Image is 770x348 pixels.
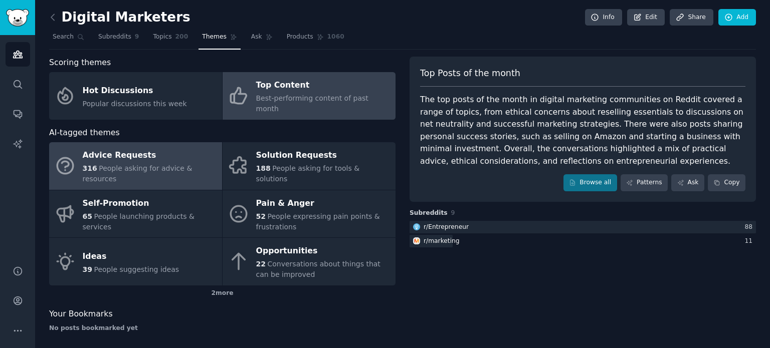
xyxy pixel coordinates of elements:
span: 52 [256,212,266,220]
a: marketingr/marketing11 [410,235,756,247]
span: People asking for advice & resources [83,164,192,183]
span: Topics [153,33,171,42]
div: No posts bookmarked yet [49,324,396,333]
span: Top Posts of the month [420,67,520,80]
div: Top Content [256,78,391,94]
a: Solution Requests188People asking for tools & solutions [223,142,396,190]
span: 39 [83,265,92,273]
a: Advice Requests316People asking for advice & resources [49,142,222,190]
img: GummySearch logo [6,9,29,27]
span: Subreddits [98,33,131,42]
a: Search [49,29,88,50]
a: Browse all [563,174,617,191]
a: Add [718,9,756,26]
a: Subreddits9 [95,29,142,50]
div: Opportunities [256,243,391,259]
div: The top posts of the month in digital marketing communities on Reddit covered a range of topics, ... [420,94,745,167]
span: People suggesting ideas [94,265,179,273]
div: Solution Requests [256,148,391,164]
span: Search [53,33,74,42]
a: Ask [671,174,704,191]
a: Ideas39People suggesting ideas [49,238,222,285]
span: Ask [251,33,262,42]
span: 316 [83,164,97,172]
a: Info [585,9,622,26]
span: 65 [83,212,92,220]
span: 188 [256,164,271,172]
a: Products1060 [283,29,348,50]
span: People launching products & services [83,212,195,231]
a: Pain & Anger52People expressing pain points & frustrations [223,190,396,238]
a: Hot DiscussionsPopular discussions this week [49,72,222,120]
a: Patterns [621,174,668,191]
a: Topics200 [149,29,191,50]
a: Opportunities22Conversations about things that can be improved [223,238,396,285]
span: Best-performing content of past month [256,94,368,113]
span: 200 [175,33,188,42]
div: r/ Entrepreneur [424,223,469,232]
span: Popular discussions this week [83,100,187,108]
div: Pain & Anger [256,195,391,211]
span: 9 [135,33,139,42]
span: People asking for tools & solutions [256,164,360,183]
span: Your Bookmarks [49,308,113,320]
span: Conversations about things that can be improved [256,260,380,278]
div: 11 [744,237,756,246]
div: r/ marketing [424,237,460,246]
span: 9 [451,209,455,216]
span: 1060 [327,33,344,42]
div: Self-Promotion [83,195,217,211]
img: Entrepreneur [413,223,420,230]
span: Themes [202,33,227,42]
a: Top ContentBest-performing content of past month [223,72,396,120]
div: Advice Requests [83,148,217,164]
span: 22 [256,260,266,268]
div: Ideas [83,248,179,264]
a: Share [670,9,713,26]
div: 88 [744,223,756,232]
span: Products [287,33,313,42]
a: Self-Promotion65People launching products & services [49,190,222,238]
button: Copy [708,174,745,191]
a: Themes [199,29,241,50]
a: Entrepreneurr/Entrepreneur88 [410,221,756,233]
img: marketing [413,237,420,244]
a: Ask [248,29,276,50]
span: Subreddits [410,209,448,218]
div: Hot Discussions [83,83,187,99]
span: People expressing pain points & frustrations [256,212,380,231]
a: Edit [627,9,665,26]
div: 2 more [49,285,396,301]
span: Scoring themes [49,57,111,69]
span: AI-tagged themes [49,127,120,139]
h2: Digital Marketers [49,10,190,26]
